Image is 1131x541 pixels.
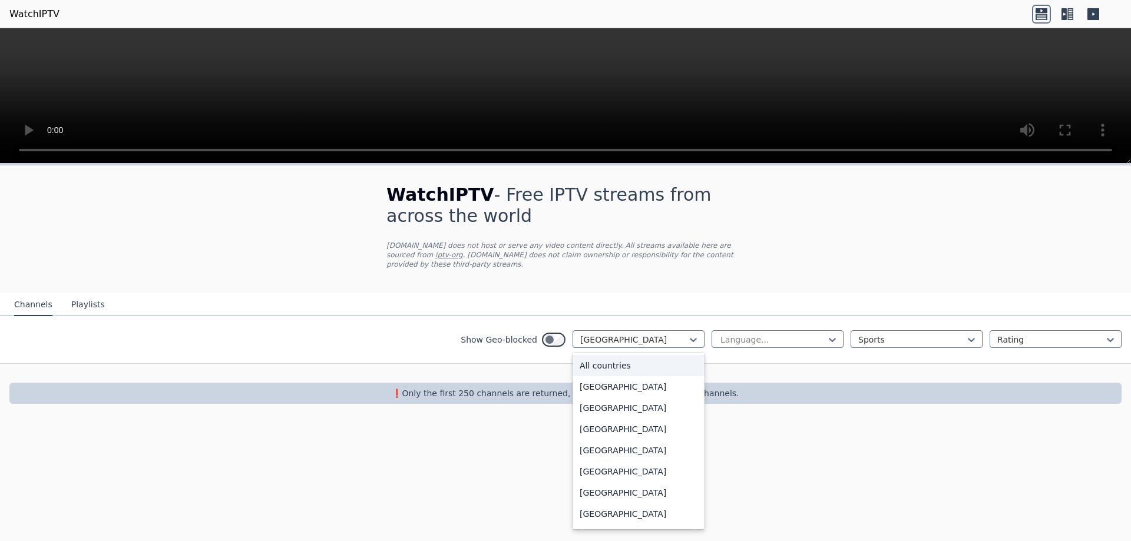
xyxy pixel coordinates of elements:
[386,184,494,205] span: WatchIPTV
[386,241,745,269] p: [DOMAIN_NAME] does not host or serve any video content directly. All streams available here are s...
[573,482,705,503] div: [GEOGRAPHIC_DATA]
[9,7,59,21] a: WatchIPTV
[386,184,745,227] h1: - Free IPTV streams from across the world
[573,461,705,482] div: [GEOGRAPHIC_DATA]
[573,503,705,525] div: [GEOGRAPHIC_DATA]
[573,355,705,376] div: All countries
[435,251,463,259] a: iptv-org
[14,294,52,316] button: Channels
[14,387,1117,399] p: ❗️Only the first 250 channels are returned, use the filters to narrow down channels.
[573,419,705,440] div: [GEOGRAPHIC_DATA]
[573,397,705,419] div: [GEOGRAPHIC_DATA]
[573,376,705,397] div: [GEOGRAPHIC_DATA]
[461,334,537,346] label: Show Geo-blocked
[573,440,705,461] div: [GEOGRAPHIC_DATA]
[71,294,105,316] button: Playlists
